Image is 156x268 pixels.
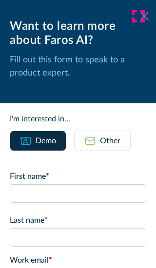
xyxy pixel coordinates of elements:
div: Other [100,135,120,147]
label: Last name [10,214,146,226]
label: Work email [10,254,146,266]
p: Fill out this form to speak to a product expert. [10,54,146,80]
div: Want to learn more about Faros AI? [10,19,146,48]
label: First name [10,171,146,182]
div: I'm interested in... [10,113,146,125]
div: Demo [36,135,56,147]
